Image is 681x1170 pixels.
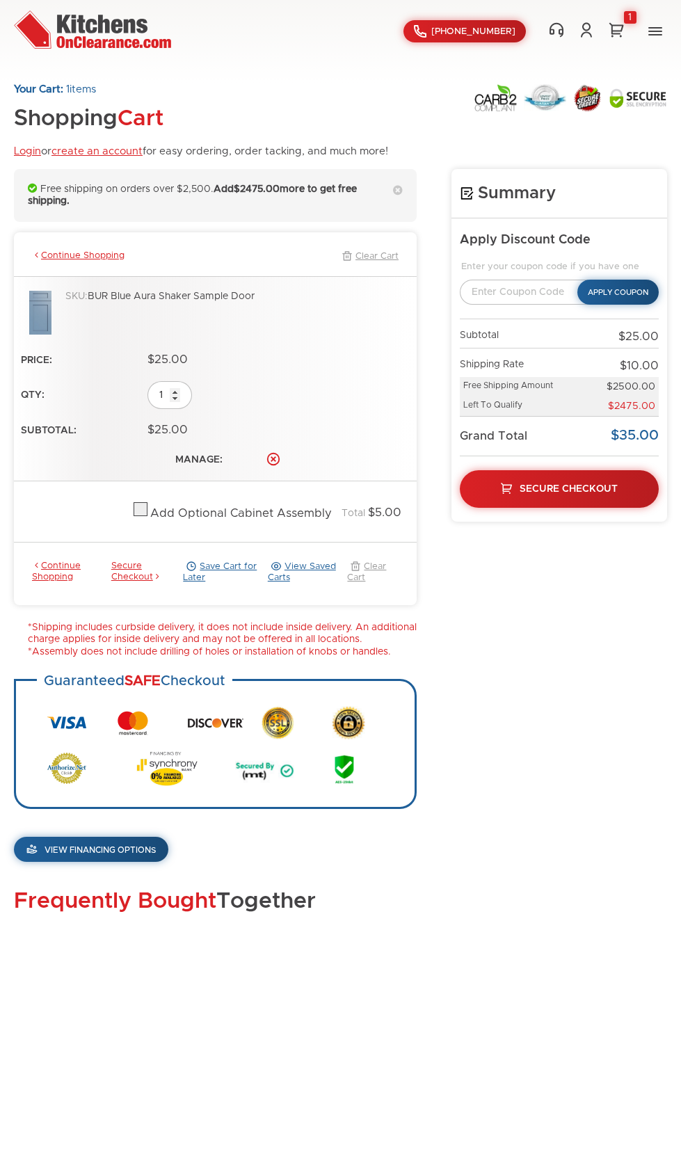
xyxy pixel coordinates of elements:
span: SKU: [65,291,88,301]
button: Toggle Navigation [643,20,667,42]
a: Clear Cart [339,250,399,263]
li: *Assembly does not include drilling of holes or installation of knobs or handles. [28,646,417,659]
a: View Financing Options [14,837,168,862]
span: Frequently Bought [14,890,216,913]
img: Authorize.net [47,753,86,784]
a: Save Cart for Later [183,561,267,584]
img: XBS_1.1.jpg [29,291,51,335]
td: Grand Total [460,417,587,456]
h2: Together [14,890,667,914]
strong: SAFE [125,674,161,688]
a: View Saved Carts [268,561,348,584]
div: BUR Blue Aura Shaker Sample Door [65,291,410,339]
span: $2475.00 [608,401,655,411]
p: items [14,83,388,97]
img: SSL [262,705,294,740]
img: Secure [332,706,365,739]
legend: Enter your coupon code if you have one [460,262,659,273]
a: Continue Shopping [32,250,125,263]
span: Cart [118,108,163,130]
img: Secured by MT [235,751,294,786]
td: Subtotal [460,319,587,348]
button: Apply Coupon [577,280,659,305]
a: Delete [266,451,281,467]
img: Lowest Price Guarantee [524,84,566,111]
img: Visa [47,716,86,729]
img: Secure SSL Encyption [609,88,667,109]
img: Kitchens On Clearance [14,10,171,49]
span: $25.00 [147,354,188,365]
div: 1 [624,11,636,24]
a: create an account [51,146,143,157]
a: [PHONE_NUMBER] [403,20,526,42]
a: 1 [607,22,626,38]
span: $25.00 [147,424,188,435]
h1: Shopping [14,107,388,131]
span: Secure Checkout [520,484,618,494]
a: Secure Checkout [111,561,184,584]
a: Login [14,146,41,157]
span: $5.00 [368,507,401,518]
img: Secure Order [572,84,602,112]
span: $25.00 [618,331,659,342]
li: *Shipping includes curbside delivery, it does not include inside delivery. An additional charge a... [28,622,417,646]
span: $35.00 [611,428,659,442]
td: Left To Qualify [460,396,587,417]
input: Enter Coupon Code [460,280,598,305]
span: $2500.00 [607,382,655,392]
img: MasterCard [118,711,148,735]
strong: Your Cart: [14,84,63,95]
img: AES 256 Bit [332,751,357,786]
h5: Apply Discount Code [460,232,659,248]
img: Discover [188,713,243,733]
img: Synchrony Bank [136,751,198,786]
span: [PHONE_NUMBER] [431,27,515,36]
span: $2475.00 [234,184,280,194]
td: Shipping Rate [460,348,587,377]
span: 1 [66,84,70,95]
h4: Summary [460,183,659,204]
span: Total [342,508,365,518]
a: Secure Checkout [460,470,659,508]
img: Carb2 Compliant [474,83,518,112]
a: Continue Shopping [32,561,111,584]
span: View Financing Options [45,846,156,854]
p: or for easy ordering, order tacking, and much more! [14,145,388,159]
div: Add Optional Cabinet Assembly [150,506,332,521]
td: Free Shipping Amount [460,377,587,396]
a: Clear Cart [347,561,399,584]
span: $10.00 [620,360,659,371]
div: Free shipping on orders over $2,500. [14,169,417,222]
h3: Guaranteed Checkout [37,666,232,697]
